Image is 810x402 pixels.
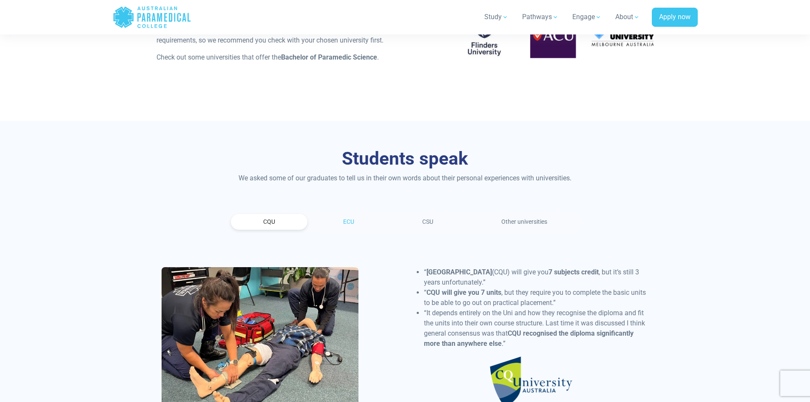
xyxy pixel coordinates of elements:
strong: CQU will give you 7 units [426,288,501,297]
li: “It depends entirely on the Uni and how they recognise the diploma and fit the units into their o... [424,308,649,349]
a: Australian Paramedical College [113,3,191,31]
a: Apply now [652,8,698,27]
a: Engage [567,5,607,29]
a: Pathways [517,5,564,29]
a: Other universities [469,214,580,230]
strong: CQU recognised the diploma significantly more than anywhere else [424,329,634,348]
strong: 7 subjects credit [549,268,599,276]
a: About [610,5,645,29]
a: CSU [390,214,466,230]
a: ECU [311,214,387,230]
a: Study [479,5,514,29]
h3: Students speak [156,148,654,170]
li: “ , but they require you to complete the basic units to be able to go out on practical placement.” [424,288,649,308]
strong: [GEOGRAPHIC_DATA] [426,268,492,276]
a: CQU [231,214,307,230]
p: Check out some universities that offer the . [156,52,400,63]
li: “ (CQU) will give you , but it’s still 3 years unfortunately.” [424,267,649,288]
p: We asked some of our graduates to tell us in their own words about their personal experiences wit... [156,173,654,183]
strong: Bachelor of Paramedic Science [281,53,377,61]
